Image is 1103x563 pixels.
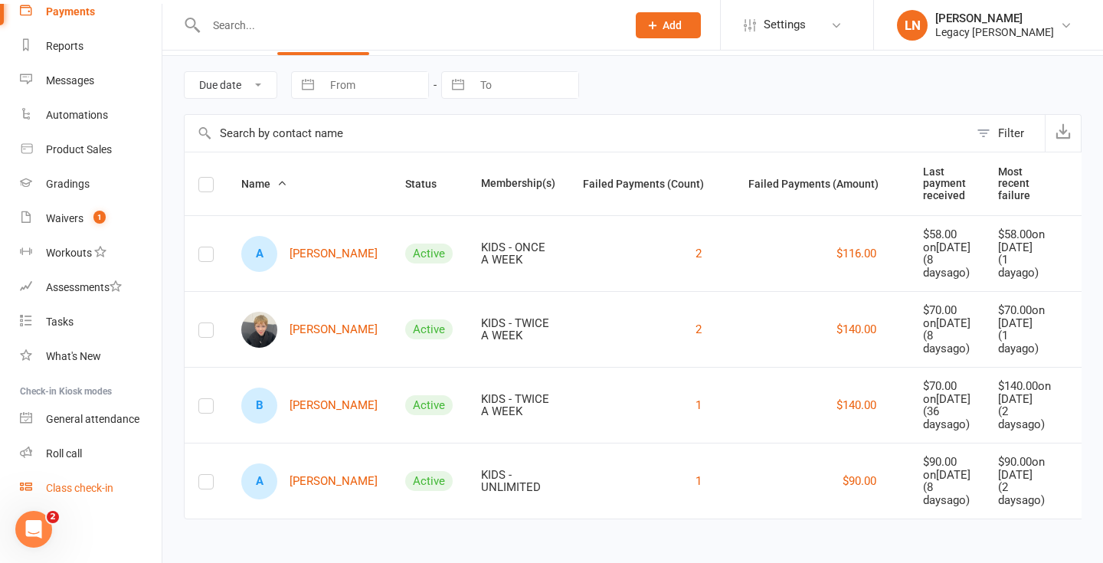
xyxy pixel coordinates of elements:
[93,211,106,224] span: 1
[241,388,378,424] a: B[PERSON_NAME]
[923,228,970,254] div: $58.00 on [DATE]
[46,40,83,52] div: Reports
[20,402,162,437] a: General attendance kiosk mode
[20,236,162,270] a: Workouts
[241,388,277,424] div: Brock King
[998,254,1051,279] div: ( 1 day ago)
[923,481,970,506] div: ( 8 days ago)
[923,329,970,355] div: ( 8 days ago)
[405,395,453,415] div: Active
[46,212,83,224] div: Waivers
[836,244,876,263] button: $116.00
[472,72,578,98] input: To
[984,152,1065,215] th: Most recent failure
[405,175,453,193] button: Status
[696,320,702,339] button: 2
[935,11,1054,25] div: [PERSON_NAME]
[47,511,59,523] span: 2
[46,5,95,18] div: Payments
[46,109,108,121] div: Automations
[923,304,970,329] div: $70.00 on [DATE]
[998,456,1051,481] div: $90.00 on [DATE]
[998,329,1051,355] div: ( 1 day ago)
[20,201,162,236] a: Waivers 1
[46,447,82,460] div: Roll call
[46,281,122,293] div: Assessments
[185,115,969,152] input: Search by contact name
[20,270,162,305] a: Assessments
[923,254,970,279] div: ( 8 days ago)
[241,463,277,499] div: Anwataj Singh
[481,393,555,418] div: KIDS - TWICE A WEEK
[481,317,555,342] div: KIDS - TWICE A WEEK
[241,236,277,272] div: Ava Barrow
[923,456,970,481] div: $90.00 on [DATE]
[583,175,721,193] button: Failed Payments (Count)
[583,178,721,190] span: Failed Payments (Count)
[20,305,162,339] a: Tasks
[241,312,378,348] a: Brody Barrow[PERSON_NAME]
[748,175,895,193] button: Failed Payments (Amount)
[20,471,162,506] a: Class kiosk mode
[935,25,1054,39] div: Legacy [PERSON_NAME]
[636,12,701,38] button: Add
[836,320,876,339] button: $140.00
[696,396,702,414] button: 1
[241,175,287,193] button: Name
[15,511,52,548] iframe: Intercom live chat
[696,244,702,263] button: 2
[836,396,876,414] button: $140.00
[241,236,378,272] a: A[PERSON_NAME]
[46,74,94,87] div: Messages
[20,64,162,98] a: Messages
[998,228,1051,254] div: $58.00 on [DATE]
[998,304,1051,329] div: $70.00 on [DATE]
[46,482,113,494] div: Class check-in
[20,167,162,201] a: Gradings
[322,72,428,98] input: From
[46,413,139,425] div: General attendance
[663,19,682,31] span: Add
[897,10,928,41] div: LN
[241,463,378,499] a: A[PERSON_NAME]
[20,98,162,133] a: Automations
[481,469,555,494] div: KIDS - UNLIMITED
[405,178,453,190] span: Status
[241,178,287,190] span: Name
[405,244,453,263] div: Active
[46,143,112,155] div: Product Sales
[969,115,1045,152] button: Filter
[998,405,1051,430] div: ( 2 days ago)
[998,124,1024,142] div: Filter
[467,152,569,215] th: Membership(s)
[923,380,970,405] div: $70.00 on [DATE]
[481,241,555,267] div: KIDS - ONCE A WEEK
[20,437,162,471] a: Roll call
[909,152,984,215] th: Last payment received
[748,178,895,190] span: Failed Payments (Amount)
[46,247,92,259] div: Workouts
[923,405,970,430] div: ( 36 days ago)
[998,380,1051,405] div: $140.00 on [DATE]
[20,133,162,167] a: Product Sales
[405,471,453,491] div: Active
[843,472,876,490] button: $90.00
[241,312,277,348] img: Brody Barrow
[696,472,702,490] button: 1
[46,316,74,328] div: Tasks
[46,350,101,362] div: What's New
[20,339,162,374] a: What's New
[998,481,1051,506] div: ( 2 days ago)
[20,29,162,64] a: Reports
[201,15,616,36] input: Search...
[405,319,453,339] div: Active
[46,178,90,190] div: Gradings
[764,8,806,42] span: Settings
